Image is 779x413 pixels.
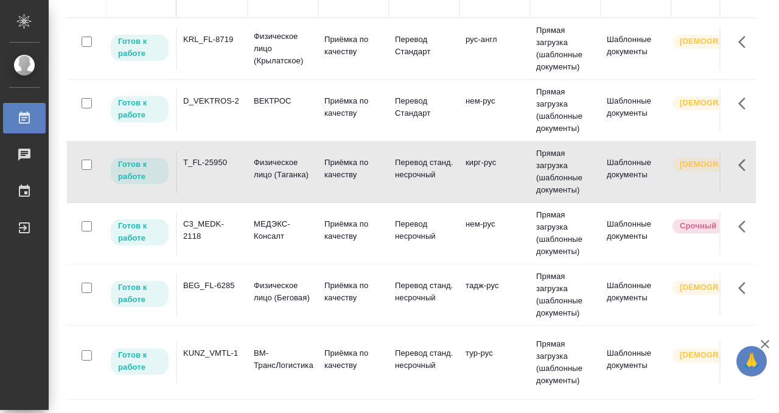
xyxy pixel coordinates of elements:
button: Здесь прячутся важные кнопки [731,341,760,370]
p: Срочный [680,220,716,232]
p: [DEMOGRAPHIC_DATA] [680,97,741,109]
div: BEG_FL-6285 [183,280,242,292]
div: D_VEKTROS-2 [183,95,242,107]
td: кирг-рус [459,150,530,193]
p: Готов к работе [118,158,161,183]
button: 🙏 [736,346,767,376]
td: Шаблонные документы [601,27,671,70]
p: Готов к работе [118,281,161,306]
p: Приёмка по качеству [324,347,383,372]
td: Прямая загрузка (шаблонные документы) [530,264,601,325]
p: Готов к работе [118,97,161,121]
p: Перевод станд. несрочный [395,347,453,372]
p: [DEMOGRAPHIC_DATA] [680,158,741,171]
p: Физическое лицо (Таганка) [254,157,312,181]
td: Шаблонные документы [601,274,671,316]
p: Приёмка по качеству [324,280,383,304]
td: Прямая загрузка (шаблонные документы) [530,80,601,141]
td: Прямая загрузка (шаблонные документы) [530,141,601,202]
p: ВМ-ТрансЛогистика [254,347,312,372]
div: Исполнитель может приступить к работе [110,347,170,376]
p: [DEMOGRAPHIC_DATA] [680,349,741,361]
p: Готов к работе [118,220,161,244]
div: KRL_FL-8719 [183,34,242,46]
p: Готов к работе [118,35,161,60]
td: нем-рус [459,212,530,255]
p: Приёмка по качеству [324,95,383,119]
p: Физическое лицо (Крылатское) [254,30,312,67]
div: Исполнитель может приступить к работе [110,34,170,62]
td: Прямая загрузка (шаблонные документы) [530,203,601,264]
td: Шаблонные документы [601,341,671,384]
p: ВЕКТРОС [254,95,312,107]
span: 🙏 [741,348,762,374]
td: Прямая загрузка (шаблонные документы) [530,18,601,79]
div: Исполнитель может приступить к работе [110,157,170,185]
button: Здесь прячутся важные кнопки [731,212,760,241]
div: T_FL-25950 [183,157,242,169]
p: Приёмка по качеству [324,157,383,181]
button: Здесь прячутся важные кнопки [731,89,760,118]
button: Здесь прячутся важные кнопки [731,274,760,303]
td: тадж-рус [459,274,530,316]
td: Шаблонные документы [601,89,671,132]
p: Перевод Стандарт [395,34,453,58]
p: Перевод несрочный [395,218,453,242]
td: рус-англ [459,27,530,70]
td: Шаблонные документы [601,212,671,255]
div: Исполнитель может приступить к работе [110,95,170,124]
td: нем-рус [459,89,530,132]
p: Физическое лицо (Беговая) [254,280,312,304]
td: Шаблонные документы [601,150,671,193]
p: Готов к работе [118,349,161,373]
div: Исполнитель может приступить к работе [110,218,170,247]
div: C3_MEDK-2118 [183,218,242,242]
p: Перевод станд. несрочный [395,280,453,304]
p: МЕДЭКС-Консалт [254,218,312,242]
p: Приёмка по качеству [324,34,383,58]
p: Приёмка по качеству [324,218,383,242]
td: тур-рус [459,341,530,384]
div: KUNZ_VMTL-1 [183,347,242,359]
p: Перевод станд. несрочный [395,157,453,181]
p: [DEMOGRAPHIC_DATA] [680,35,741,48]
td: Прямая загрузка (шаблонные документы) [530,332,601,393]
p: Перевод Стандарт [395,95,453,119]
button: Здесь прячутся важные кнопки [731,150,760,180]
p: [DEMOGRAPHIC_DATA] [680,281,741,294]
button: Здесь прячутся важные кнопки [731,27,760,57]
